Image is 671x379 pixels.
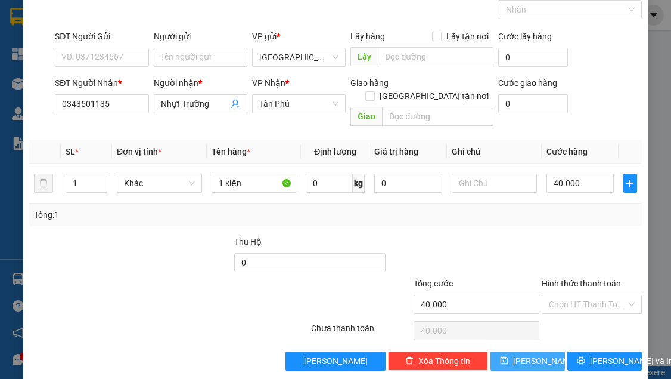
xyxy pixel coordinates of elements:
[154,76,247,90] div: Người nhận
[259,95,338,113] span: Tân Phú
[350,47,378,66] span: Lấy
[442,30,493,43] span: Lấy tận nơi
[498,78,557,88] label: Cước giao hàng
[374,147,418,156] span: Giá trị hàng
[212,147,250,156] span: Tên hàng
[34,208,260,221] div: Tổng: 1
[498,48,567,67] input: Cước lấy hàng
[252,78,285,88] span: VP Nhận
[124,174,195,192] span: Khác
[546,147,588,156] span: Cước hàng
[6,6,173,29] li: Nhà xe Tiến Đạt
[378,47,493,66] input: Dọc đường
[117,147,161,156] span: Đơn vị tính
[314,147,356,156] span: Định lượng
[55,76,148,90] div: SĐT Người Nhận
[6,51,82,90] li: VP [GEOGRAPHIC_DATA]
[498,94,567,113] input: Cước giao hàng
[154,30,247,43] div: Người gửi
[252,30,346,43] div: VP gửi
[513,355,577,368] span: [PERSON_NAME]
[452,174,537,193] input: Ghi Chú
[375,90,493,103] span: [GEOGRAPHIC_DATA] tận nơi
[259,48,338,66] span: Sài Gòn
[447,140,542,164] th: Ghi chú
[500,356,508,366] span: save
[374,174,442,193] input: 0
[82,51,159,90] li: VP [GEOGRAPHIC_DATA]
[567,352,642,371] button: printer[PERSON_NAME] và In
[624,178,636,188] span: plus
[234,237,262,246] span: Thu Hộ
[353,174,365,193] span: kg
[498,32,552,41] label: Cước lấy hàng
[414,279,453,288] span: Tổng cước
[212,174,297,193] input: VD: Bàn, Ghế
[310,322,412,343] div: Chưa thanh toán
[623,174,636,193] button: plus
[350,78,389,88] span: Giao hàng
[418,355,470,368] span: Xóa Thông tin
[577,356,585,366] span: printer
[34,174,53,193] button: delete
[55,30,148,43] div: SĐT Người Gửi
[542,279,621,288] label: Hình thức thanh toán
[388,352,488,371] button: deleteXóa Thông tin
[405,356,414,366] span: delete
[231,99,240,109] span: user-add
[382,107,493,126] input: Dọc đường
[304,355,368,368] span: [PERSON_NAME]
[285,352,386,371] button: [PERSON_NAME]
[350,107,382,126] span: Giao
[6,6,48,48] img: logo.jpg
[490,352,565,371] button: save[PERSON_NAME]
[66,147,75,156] span: SL
[350,32,385,41] span: Lấy hàng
